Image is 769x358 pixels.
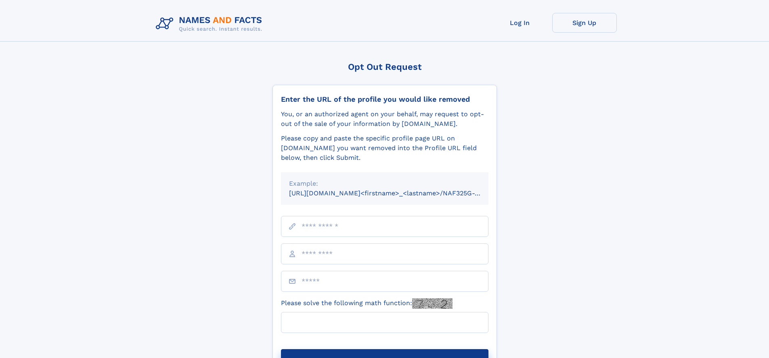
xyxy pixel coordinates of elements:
[281,298,453,309] label: Please solve the following math function:
[153,13,269,35] img: Logo Names and Facts
[272,62,497,72] div: Opt Out Request
[289,179,480,188] div: Example:
[552,13,617,33] a: Sign Up
[281,109,488,129] div: You, or an authorized agent on your behalf, may request to opt-out of the sale of your informatio...
[281,134,488,163] div: Please copy and paste the specific profile page URL on [DOMAIN_NAME] you want removed into the Pr...
[281,95,488,104] div: Enter the URL of the profile you would like removed
[289,189,504,197] small: [URL][DOMAIN_NAME]<firstname>_<lastname>/NAF325G-xxxxxxxx
[488,13,552,33] a: Log In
